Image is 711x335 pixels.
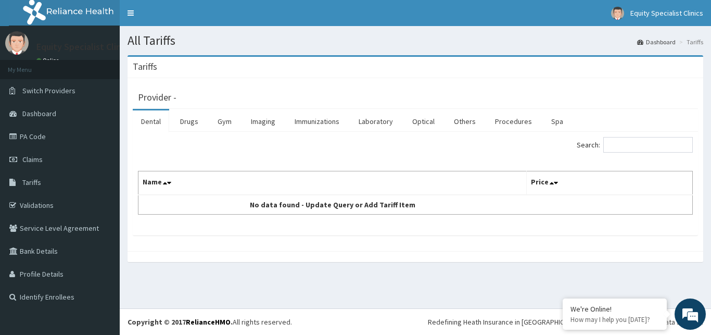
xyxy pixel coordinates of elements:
[5,31,29,55] img: User Image
[286,110,348,132] a: Immunizations
[630,8,703,18] span: Equity Specialist Clinics
[128,34,703,47] h1: All Tariffs
[138,93,176,102] h3: Provider -
[128,317,233,327] strong: Copyright © 2017 .
[22,155,43,164] span: Claims
[209,110,240,132] a: Gym
[637,38,676,46] a: Dashboard
[138,171,527,195] th: Name
[36,42,132,52] p: Equity Specialist Clinics
[543,110,572,132] a: Spa
[243,110,284,132] a: Imaging
[526,171,693,195] th: Price
[350,110,401,132] a: Laboratory
[446,110,484,132] a: Others
[404,110,443,132] a: Optical
[133,110,169,132] a: Dental
[36,57,61,64] a: Online
[120,308,711,335] footer: All rights reserved.
[428,317,703,327] div: Redefining Heath Insurance in [GEOGRAPHIC_DATA] using Telemedicine and Data Science!
[22,109,56,118] span: Dashboard
[570,304,659,314] div: We're Online!
[487,110,540,132] a: Procedures
[138,195,527,215] td: No data found - Update Query or Add Tariff Item
[611,7,624,20] img: User Image
[577,137,693,153] label: Search:
[133,62,157,71] h3: Tariffs
[186,317,231,327] a: RelianceHMO
[603,137,693,153] input: Search:
[677,38,703,46] li: Tariffs
[172,110,207,132] a: Drugs
[570,315,659,324] p: How may I help you today?
[22,86,75,95] span: Switch Providers
[22,178,41,187] span: Tariffs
